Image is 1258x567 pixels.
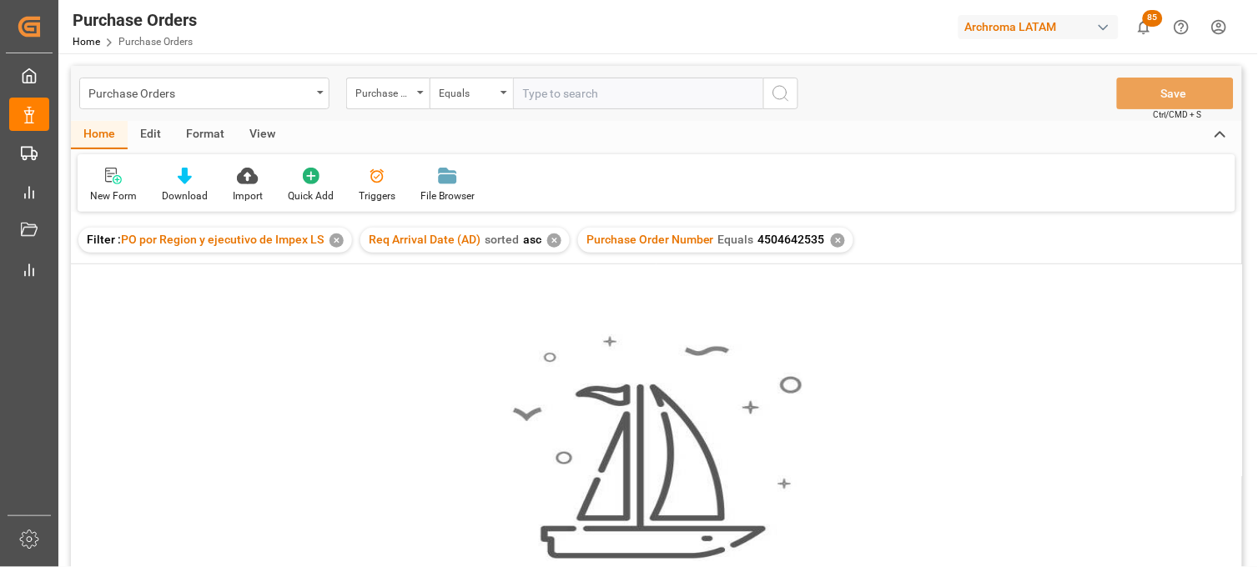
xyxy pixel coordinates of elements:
[523,233,541,246] span: asc
[763,78,798,109] button: search button
[959,11,1125,43] button: Archroma LATAM
[174,121,237,149] div: Format
[79,78,330,109] button: open menu
[758,233,825,246] span: 4504642535
[121,233,324,246] span: PO por Region y ejecutivo de Impex LS
[831,233,845,248] div: ✕
[330,233,344,248] div: ✕
[237,121,288,149] div: View
[73,8,197,33] div: Purchase Orders
[959,15,1119,39] div: Archroma LATAM
[355,82,412,101] div: Purchase Order Number
[1117,78,1234,109] button: Save
[233,188,263,203] div: Import
[420,188,475,203] div: File Browser
[162,188,208,203] div: Download
[718,233,754,246] span: Equals
[1125,8,1163,46] button: show 85 new notifications
[439,82,496,101] div: Equals
[1154,108,1202,121] span: Ctrl/CMD + S
[511,334,803,561] img: smooth_sailing.jpeg
[288,188,334,203] div: Quick Add
[73,36,100,48] a: Home
[1163,8,1200,46] button: Help Center
[90,188,137,203] div: New Form
[547,233,561,248] div: ✕
[1143,10,1163,27] span: 85
[586,233,714,246] span: Purchase Order Number
[369,233,481,246] span: Req Arrival Date (AD)
[430,78,513,109] button: open menu
[513,78,763,109] input: Type to search
[485,233,519,246] span: sorted
[346,78,430,109] button: open menu
[359,188,395,203] div: Triggers
[71,121,128,149] div: Home
[128,121,174,149] div: Edit
[87,233,121,246] span: Filter :
[88,82,311,103] div: Purchase Orders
